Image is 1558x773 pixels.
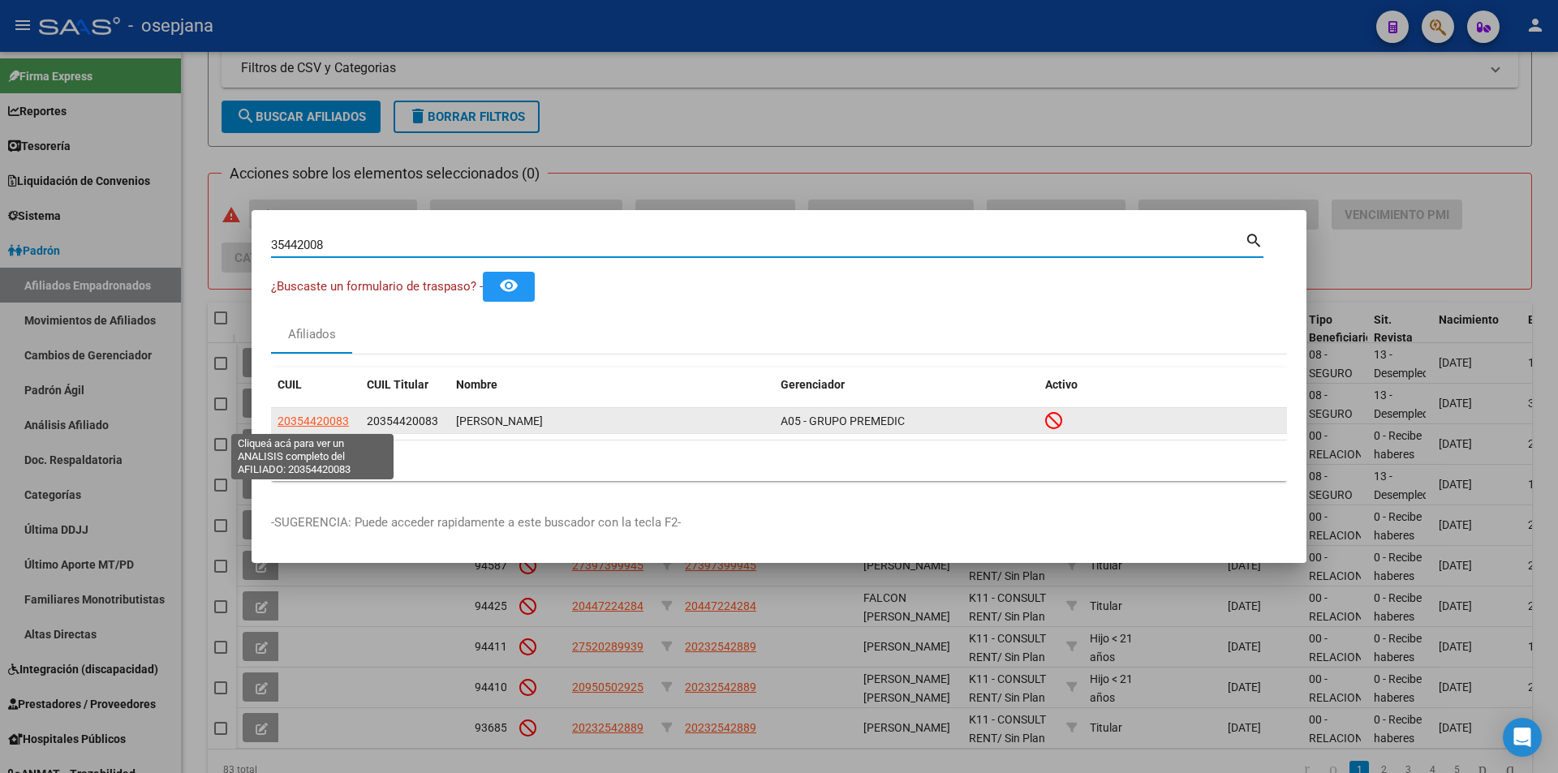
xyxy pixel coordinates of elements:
span: Gerenciador [781,378,845,391]
span: 20354420083 [367,414,438,427]
datatable-header-cell: Nombre [450,367,774,402]
span: ¿Buscaste un formulario de traspaso? - [271,279,483,294]
div: 1 total [271,440,1287,481]
datatable-header-cell: Gerenciador [774,367,1039,402]
div: Afiliados [288,325,336,344]
datatable-header-cell: CUIL [271,367,360,402]
div: [PERSON_NAME] [456,412,768,431]
datatable-header-cell: Activo [1039,367,1287,402]
mat-icon: remove_red_eye [499,276,519,295]
span: Activo [1045,378,1078,391]
span: CUIL [278,378,302,391]
span: CUIL Titular [367,378,428,391]
mat-icon: search [1245,230,1263,249]
span: 20354420083 [278,414,349,427]
p: -SUGERENCIA: Puede acceder rapidamente a este buscador con la tecla F2- [271,513,1287,532]
span: Nombre [456,378,497,391]
div: Open Intercom Messenger [1503,718,1542,757]
datatable-header-cell: CUIL Titular [360,367,450,402]
span: A05 - GRUPO PREMEDIC [781,414,905,427]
